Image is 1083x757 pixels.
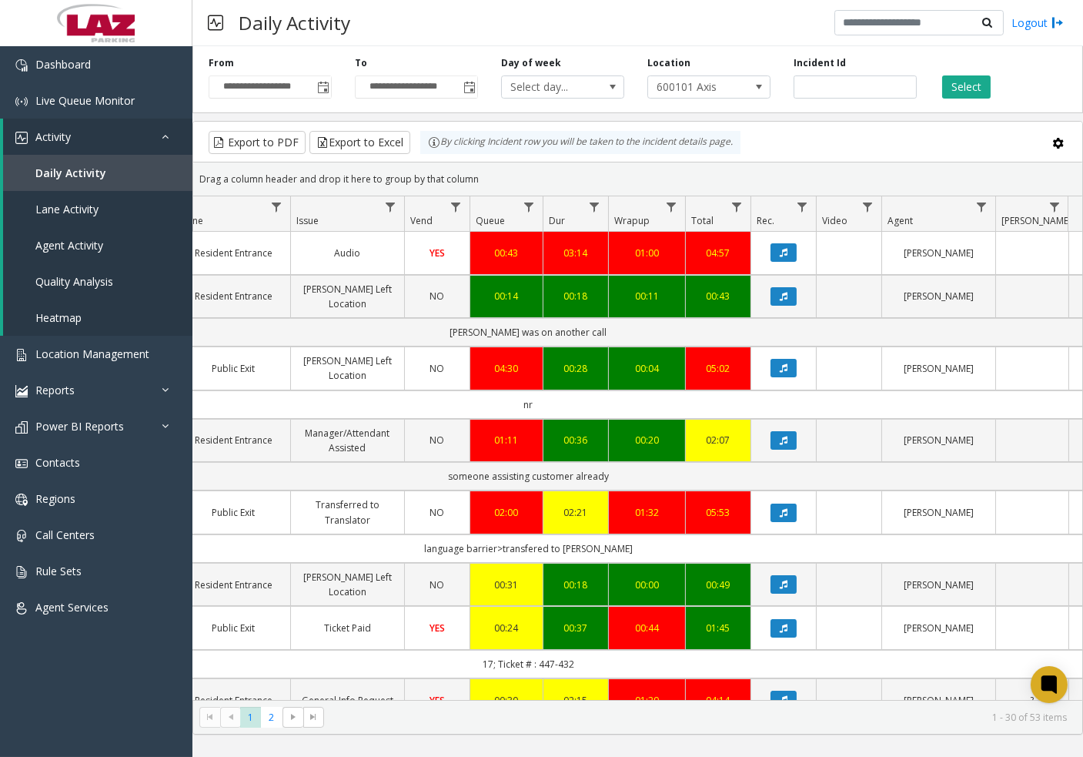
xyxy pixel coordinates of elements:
[414,505,460,520] a: NO
[15,385,28,397] img: 'icon'
[553,246,599,260] div: 03:14
[420,131,740,154] div: By clicking Incident row you will be taken to the incident details page.
[266,196,287,217] a: Lane Filter Menu
[1001,214,1071,227] span: [PERSON_NAME]
[891,433,986,447] a: [PERSON_NAME]
[695,433,741,447] a: 02:07
[186,361,281,376] a: Public Exit
[549,214,565,227] span: Dur
[618,505,676,520] a: 01:32
[35,202,99,216] span: Lane Activity
[618,246,676,260] div: 01:00
[502,76,599,98] span: Select day...
[480,433,533,447] a: 01:11
[618,621,676,635] a: 00:44
[414,289,460,303] a: NO
[15,59,28,72] img: 'icon'
[1011,15,1064,31] a: Logout
[15,566,28,578] img: 'icon'
[618,578,676,592] a: 00:00
[15,132,28,144] img: 'icon'
[428,136,440,149] img: infoIcon.svg
[891,505,986,520] a: [PERSON_NAME]
[553,505,599,520] a: 02:21
[186,505,281,520] a: Public Exit
[430,578,445,591] span: NO
[618,361,676,376] a: 00:04
[300,353,395,383] a: [PERSON_NAME] Left Location
[35,310,82,325] span: Heatmap
[300,693,395,708] a: General Info Request
[307,711,319,723] span: Go to the last page
[430,362,445,375] span: NO
[691,214,714,227] span: Total
[695,621,741,635] a: 01:45
[35,238,103,253] span: Agent Activity
[186,693,281,708] a: Resident Entrance
[35,491,75,506] span: Regions
[891,246,986,260] a: [PERSON_NAME]
[480,621,533,635] a: 00:24
[727,196,747,217] a: Total Filter Menu
[794,56,846,70] label: Incident Id
[476,214,505,227] span: Queue
[414,433,460,447] a: NO
[501,56,561,70] label: Day of week
[695,246,741,260] a: 04:57
[480,246,533,260] a: 00:43
[282,707,303,729] span: Go to the next page
[3,119,192,155] a: Activity
[15,530,28,542] img: 'icon'
[553,433,599,447] a: 00:36
[300,621,395,635] a: Ticket Paid
[300,570,395,599] a: [PERSON_NAME] Left Location
[333,711,1067,724] kendo-pager-info: 1 - 30 of 53 items
[695,505,741,520] a: 05:53
[757,214,774,227] span: Rec.
[35,564,82,578] span: Rule Sets
[480,361,533,376] div: 04:30
[1045,196,1065,217] a: Parker Filter Menu
[186,578,281,592] a: Resident Entrance
[480,289,533,303] div: 00:14
[891,361,986,376] a: [PERSON_NAME]
[355,56,367,70] label: To
[35,419,124,434] span: Power BI Reports
[480,505,533,520] a: 02:00
[822,214,847,227] span: Video
[186,433,281,447] a: Resident Entrance
[35,455,80,470] span: Contacts
[695,289,741,303] a: 00:43
[300,426,395,455] a: Manager/Attendant Assisted
[35,93,135,108] span: Live Queue Monitor
[261,707,282,728] span: Page 2
[209,56,234,70] label: From
[553,621,599,635] a: 00:37
[314,76,331,98] span: Toggle popup
[480,693,533,708] div: 00:30
[300,497,395,527] a: Transferred to Translator
[208,4,223,42] img: pageIcon
[231,4,358,42] h3: Daily Activity
[35,528,95,542] span: Call Centers
[303,707,324,729] span: Go to the last page
[618,693,676,708] a: 01:29
[35,129,71,144] span: Activity
[857,196,878,217] a: Video Filter Menu
[553,693,599,708] div: 02:15
[300,282,395,311] a: [PERSON_NAME] Left Location
[193,196,1082,699] div: Data table
[15,494,28,506] img: 'icon'
[618,289,676,303] div: 00:11
[414,246,460,260] a: YES
[240,707,261,728] span: Page 1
